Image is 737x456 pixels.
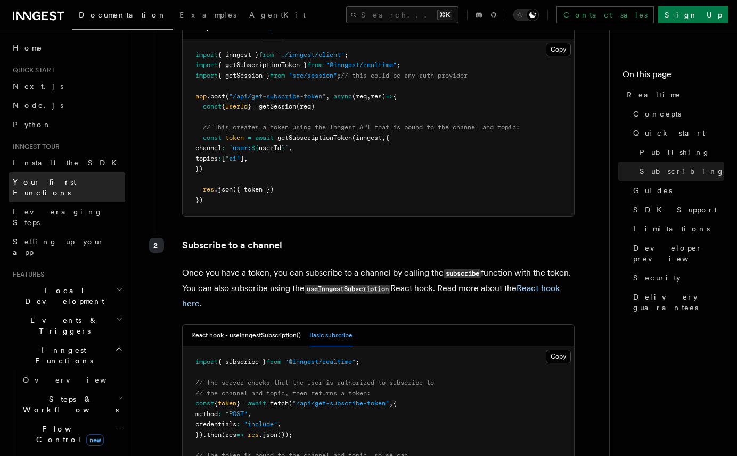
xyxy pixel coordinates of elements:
span: "src/session" [289,72,337,79]
span: , [248,410,251,418]
span: app [195,93,207,100]
span: }) [195,431,203,438]
span: res [203,186,214,193]
span: "/api/get-subscribe-token" [292,400,389,407]
span: topics [195,155,218,162]
span: // This creates a token using the Inngest API that is bound to the channel and topic: [203,123,520,131]
span: // the channel and topic, then returns a token: [195,389,371,397]
span: Limitations [633,223,710,234]
button: Toggle dark mode [513,9,539,21]
span: ] [240,155,244,162]
span: ()); [277,431,292,438]
span: Features [9,270,44,279]
span: const [195,400,214,407]
a: Security [629,268,724,287]
span: Quick start [633,128,705,138]
span: Examples [179,11,236,19]
span: ` [285,144,289,152]
span: token [225,134,244,142]
span: ; [337,72,341,79]
span: : [218,155,222,162]
button: Copy [546,43,571,56]
span: "/api/get-subscribe-token" [229,93,326,100]
span: .then [203,431,222,438]
a: Home [9,38,125,57]
span: ( [289,400,292,407]
span: Your first Functions [13,178,76,197]
span: channel [195,144,222,152]
span: , [367,93,371,100]
span: const [203,103,222,110]
kbd: ⌘K [437,10,452,20]
code: useInngestSubscription [305,285,390,294]
a: Realtime [623,85,724,104]
span: Inngest Functions [9,345,115,366]
span: Realtime [627,89,681,100]
span: res [248,431,259,438]
span: .post [207,93,225,100]
a: Examples [173,3,243,29]
span: "include" [244,420,277,428]
span: Delivery guarantees [633,292,724,313]
span: Leveraging Steps [13,208,103,227]
span: = [248,134,251,142]
span: ; [356,358,359,366]
span: Documentation [79,11,167,19]
span: , [244,155,248,162]
span: import [195,358,218,366]
a: Guides [629,181,724,200]
a: Node.js [9,96,125,115]
span: ; [345,51,348,59]
span: ( [225,93,229,100]
span: : [222,144,225,152]
span: { [393,400,397,407]
span: }) [195,165,203,172]
span: await [248,400,266,407]
span: = [240,400,244,407]
span: Local Development [9,285,116,306]
button: React hook - useInngestSubscription() [191,325,301,346]
span: { [214,400,218,407]
span: "ai" [225,155,240,162]
button: Copy [546,350,571,363]
span: res) [371,93,386,100]
span: ; [397,61,400,69]
a: Quick start [629,123,724,143]
span: Python [13,120,52,129]
button: Basic subscribe [309,325,353,346]
span: [ [222,155,225,162]
span: Node.js [13,101,63,110]
span: from [259,51,274,59]
a: Documentation [72,3,173,30]
span: (inngest [352,134,382,142]
a: Contact sales [556,6,654,23]
span: } [236,400,240,407]
a: Developer preview [629,238,724,268]
p: Subscribe to a channel [182,238,575,253]
a: SDK Support [629,200,724,219]
span: Overview [23,376,133,384]
span: (req [352,93,367,100]
span: Steps & Workflows [19,394,119,415]
span: "@inngest/realtime" [326,61,397,69]
span: SDK Support [633,204,717,215]
span: .json [259,431,277,438]
span: { getSubscriptionToken } [218,61,307,69]
span: // The server checks that the user is authorized to subscribe to [195,379,434,386]
span: { [386,134,389,142]
span: Subscribing [640,166,725,177]
a: Python [9,115,125,134]
span: getSession [259,103,296,110]
span: ${ [251,144,259,152]
span: } [248,103,251,110]
span: fetch [270,400,289,407]
span: const [203,134,222,142]
span: Events & Triggers [9,315,116,336]
a: Setting up your app [9,232,125,262]
a: Install the SDK [9,153,125,172]
span: import [195,61,218,69]
span: Setting up your app [13,237,104,256]
span: => [236,431,244,438]
div: 2 [149,238,164,253]
span: Flow Control [19,424,117,445]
